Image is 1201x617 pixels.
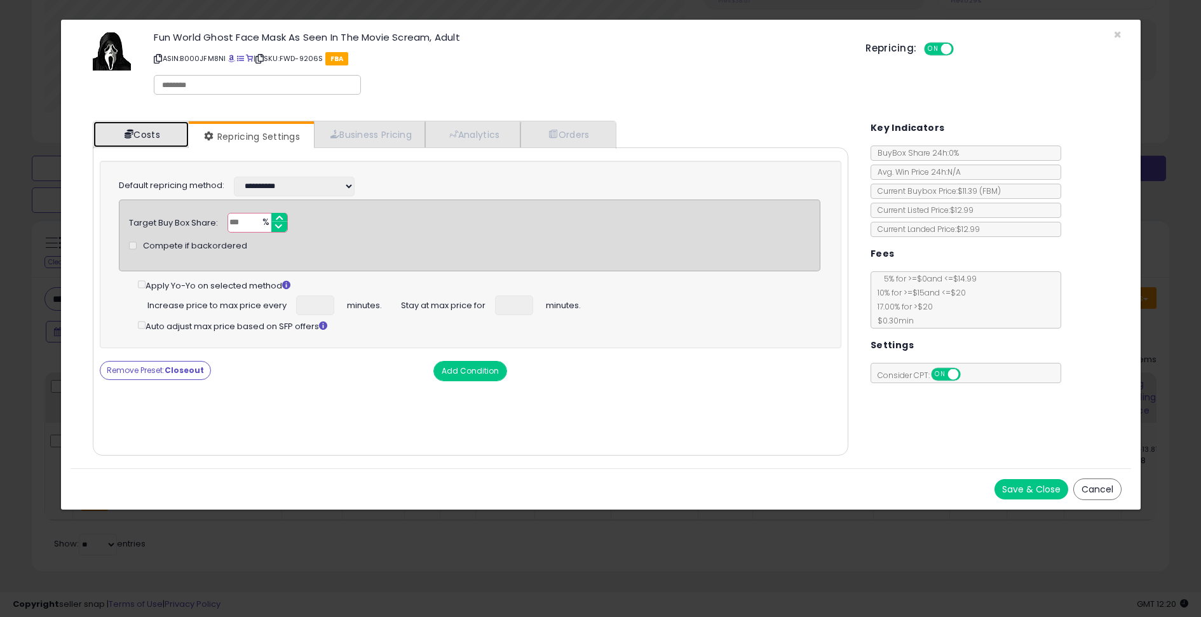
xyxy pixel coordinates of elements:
h5: Settings [871,337,914,353]
a: All offer listings [237,53,244,64]
strong: Closeout [165,365,204,376]
div: Target Buy Box Share: [129,213,218,229]
span: OFF [958,369,979,380]
span: minutes. [347,295,382,312]
div: Apply Yo-Yo on selected method [138,278,821,292]
a: Analytics [425,121,520,147]
button: Cancel [1073,478,1122,500]
label: Default repricing method: [119,180,224,192]
button: Remove Preset: [100,361,211,380]
span: 17.00 % for > $20 [871,301,933,312]
p: ASIN: B000JFM8NI | SKU: FWD-9206S [154,48,846,69]
span: FBA [325,52,349,65]
span: ON [926,44,942,55]
span: Avg. Win Price 24h: N/A [871,166,961,177]
span: Current Listed Price: $12.99 [871,205,974,215]
span: Increase price to max price every [147,295,287,312]
span: × [1113,25,1122,44]
span: Consider CPT: [871,370,977,381]
span: Compete if backordered [143,240,247,252]
a: Orders [520,121,614,147]
a: Your listing only [246,53,253,64]
div: Auto adjust max price based on SFP offers [138,318,821,332]
img: 41UXcT3J60L._SL60_.jpg [93,32,131,71]
span: minutes. [546,295,581,312]
span: ON [932,369,948,380]
span: 5 % for >= $0 and <= $14.99 [878,273,977,284]
h3: Fun World Ghost Face Mask As Seen In The Movie Scream, Adult [154,32,846,42]
span: % [255,214,275,233]
span: Current Landed Price: $12.99 [871,224,980,234]
span: 10 % for >= $15 and <= $20 [871,287,966,298]
a: Repricing Settings [189,124,313,149]
span: Stay at max price for [401,295,485,312]
span: $0.30 min [871,315,914,326]
button: Add Condition [433,361,507,381]
button: Save & Close [994,479,1068,499]
a: Business Pricing [314,121,425,147]
h5: Fees [871,246,895,262]
span: ( FBM ) [979,186,1001,196]
span: BuyBox Share 24h: 0% [871,147,959,158]
h5: Repricing: [865,43,916,53]
a: Costs [93,121,189,147]
h5: Key Indicators [871,120,945,136]
span: $11.39 [958,186,1001,196]
a: BuyBox page [228,53,235,64]
span: OFF [952,44,972,55]
span: Current Buybox Price: [871,186,1001,196]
